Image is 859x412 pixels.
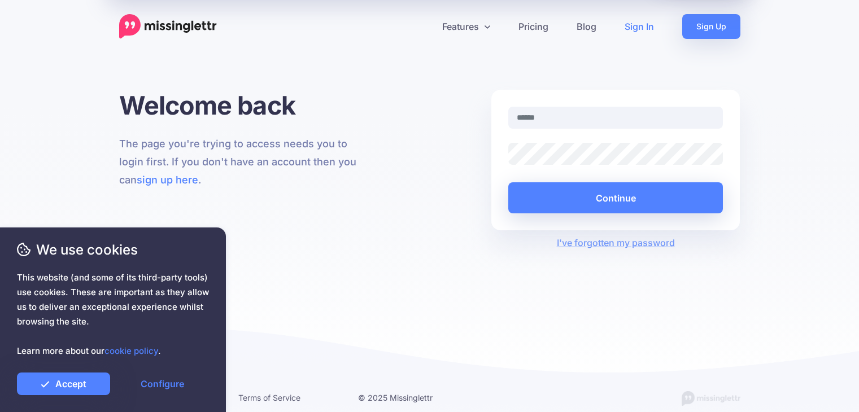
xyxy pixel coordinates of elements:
a: Pricing [504,14,563,39]
a: Features [428,14,504,39]
a: cookie policy [104,345,158,356]
li: © 2025 Missinglettr [358,391,461,405]
a: I've forgotten my password [557,237,675,248]
a: Accept [17,372,110,395]
button: Continue [508,182,723,213]
a: sign up here [137,174,198,186]
p: The page you're trying to access needs you to login first. If you don't have an account then you ... [119,135,368,189]
span: This website (and some of its third-party tools) use cookies. These are important as they allow u... [17,270,209,358]
h1: Welcome back [119,90,368,121]
a: Sign Up [682,14,740,39]
span: We use cookies [17,240,209,260]
a: Configure [116,372,209,395]
a: Blog [563,14,611,39]
a: Terms of Service [238,393,300,402]
a: Sign In [611,14,668,39]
